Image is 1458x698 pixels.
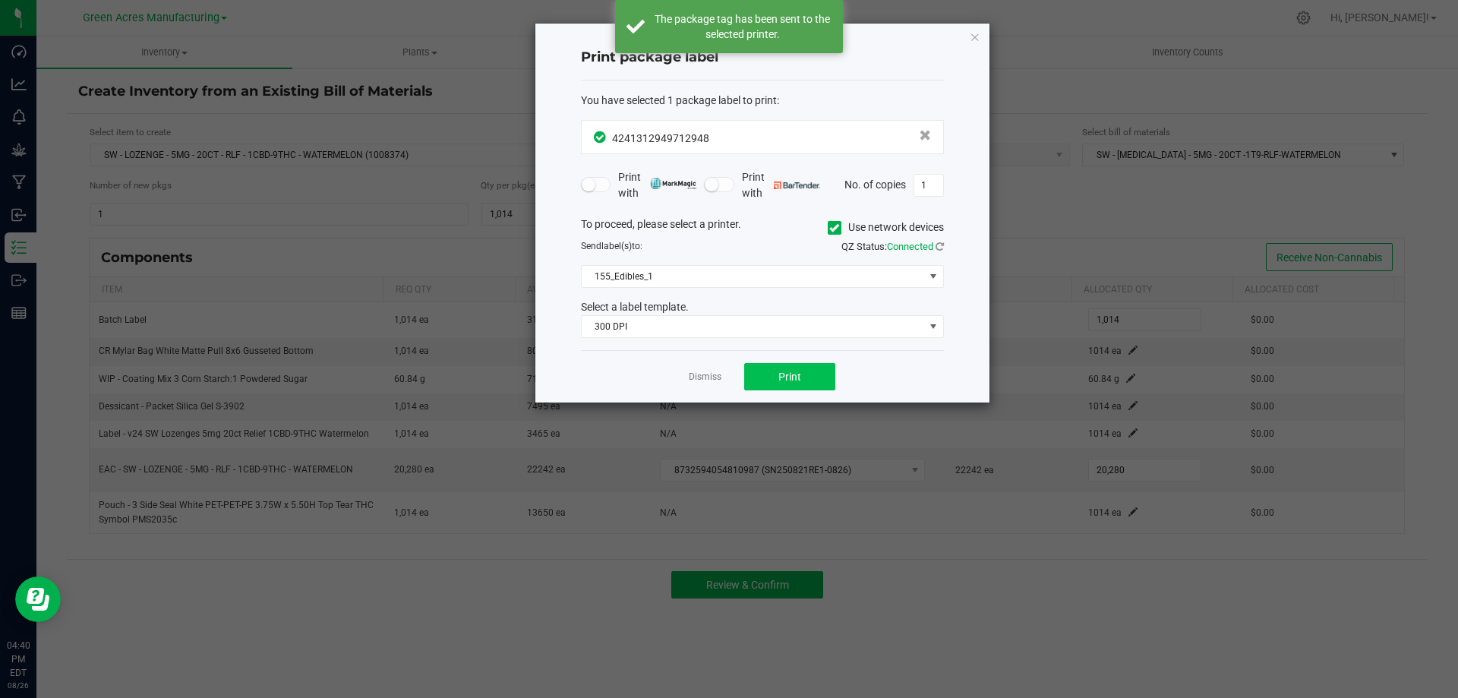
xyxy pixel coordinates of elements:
[601,241,632,251] span: label(s)
[582,316,924,337] span: 300 DPI
[581,94,777,106] span: You have selected 1 package label to print
[774,182,820,189] img: bartender.png
[581,93,944,109] div: :
[828,220,944,235] label: Use network devices
[582,266,924,287] span: 155_Edibles_1
[778,371,801,383] span: Print
[594,129,608,145] span: In Sync
[653,11,832,42] div: The package tag has been sent to the selected printer.
[887,241,933,252] span: Connected
[570,299,955,315] div: Select a label template.
[581,241,642,251] span: Send to:
[689,371,721,384] a: Dismiss
[570,216,955,239] div: To proceed, please select a printer.
[744,363,835,390] button: Print
[844,178,906,190] span: No. of copies
[841,241,944,252] span: QZ Status:
[742,169,820,201] span: Print with
[612,132,709,144] span: 4241312949712948
[650,178,696,189] img: mark_magic_cybra.png
[15,576,61,622] iframe: Resource center
[618,169,696,201] span: Print with
[581,48,944,68] h4: Print package label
